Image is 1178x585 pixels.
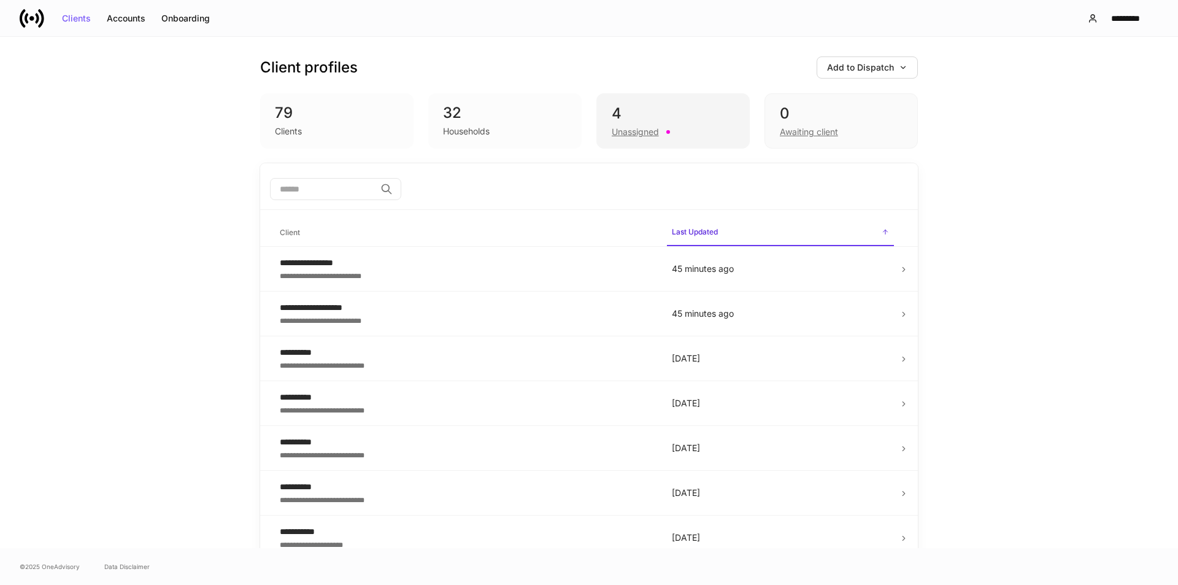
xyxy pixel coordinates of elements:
[612,104,734,123] div: 4
[780,126,838,138] div: Awaiting client
[672,532,889,544] p: [DATE]
[672,442,889,454] p: [DATE]
[780,104,903,123] div: 0
[667,220,894,246] span: Last Updated
[275,220,657,246] span: Client
[62,14,91,23] div: Clients
[443,103,567,123] div: 32
[275,125,302,138] div: Clients
[672,308,889,320] p: 45 minutes ago
[596,93,750,149] div: 4Unassigned
[672,226,718,238] h6: Last Updated
[280,227,300,238] h6: Client
[260,58,358,77] h3: Client profiles
[817,56,918,79] button: Add to Dispatch
[672,263,889,275] p: 45 minutes ago
[827,63,907,72] div: Add to Dispatch
[107,14,145,23] div: Accounts
[54,9,99,28] button: Clients
[764,93,918,149] div: 0Awaiting client
[672,487,889,499] p: [DATE]
[443,125,490,138] div: Households
[275,103,399,123] div: 79
[672,352,889,365] p: [DATE]
[153,9,218,28] button: Onboarding
[672,397,889,409] p: [DATE]
[104,562,150,571] a: Data Disclaimer
[99,9,153,28] button: Accounts
[161,14,210,23] div: Onboarding
[20,562,80,571] span: © 2025 OneAdvisory
[612,126,659,138] div: Unassigned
